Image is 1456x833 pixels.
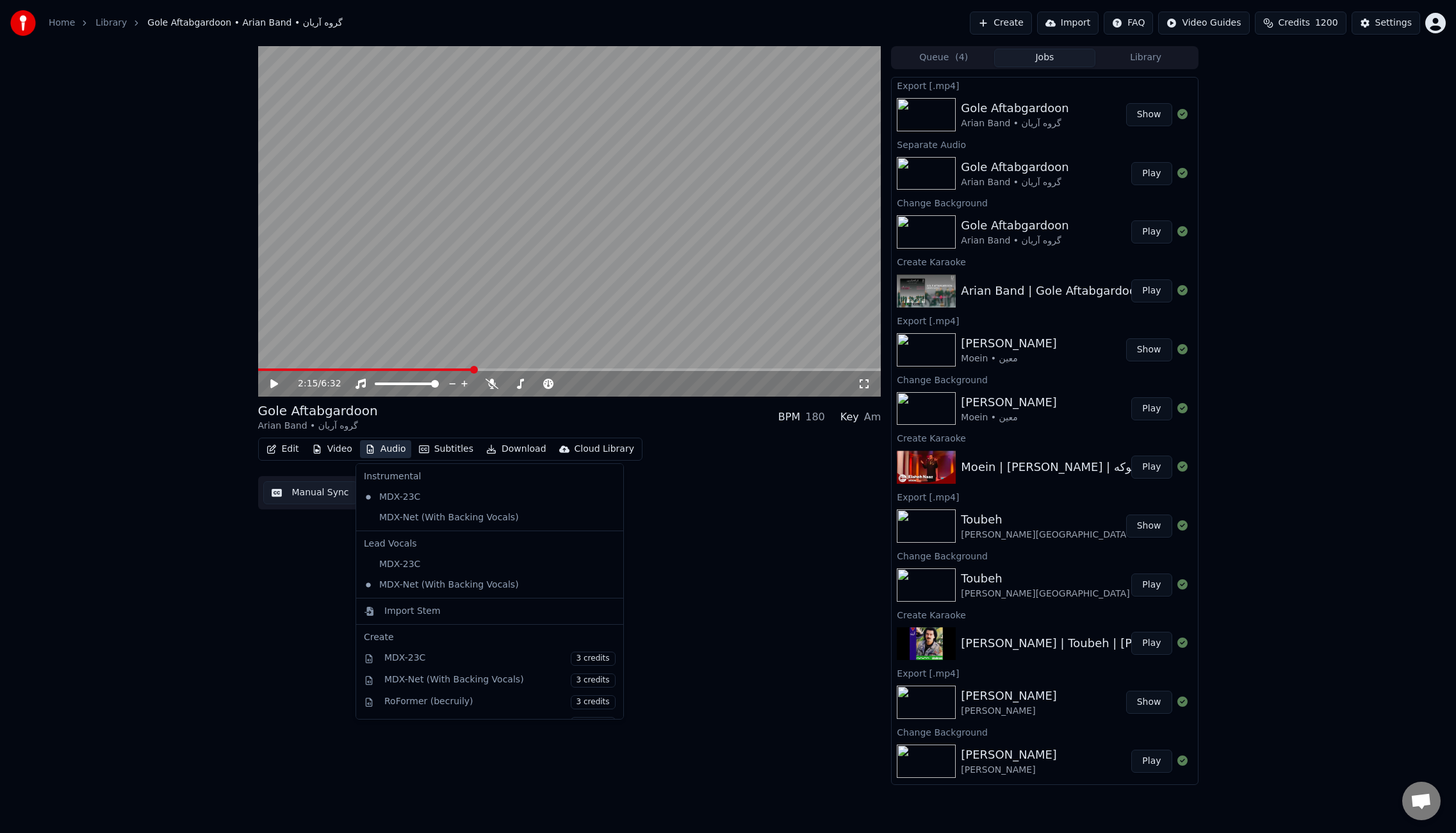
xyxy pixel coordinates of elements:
[961,158,1068,176] div: Gole Aftabgardoon
[892,607,1197,622] div: Create Karaoke
[298,377,329,390] div: /
[892,783,1197,798] div: Create Karaoke
[10,10,36,36] img: youka
[892,548,1197,563] div: Change Background
[892,430,1197,445] div: Create Karaoke
[575,443,634,456] div: Cloud Library
[1126,338,1172,361] button: Show
[258,402,378,420] div: Gole Aftabgardoon
[961,217,1068,235] div: Gole Aftabgardoon
[961,235,1068,247] div: Arian Band • گروه آریان
[384,673,616,688] div: MDX-Net (With Backing Vocals)
[892,489,1197,504] div: Export [.mp4]
[961,746,1057,764] div: [PERSON_NAME]
[1126,103,1172,126] button: Show
[263,481,357,504] button: Manual Sync
[1126,691,1172,714] button: Show
[892,136,1197,152] div: Separate Audio
[1131,573,1172,597] button: Play
[364,631,616,644] div: Create
[961,764,1057,777] div: [PERSON_NAME]
[359,487,601,507] div: MDX-23C
[961,117,1068,130] div: Arian Band • گروه آریان
[961,529,1129,541] div: [PERSON_NAME][GEOGRAPHIC_DATA]
[961,334,1057,352] div: [PERSON_NAME]
[384,605,441,618] div: Import Stem
[1131,397,1172,420] button: Play
[49,17,343,29] nav: breadcrumb
[961,282,1336,300] div: Arian Band | Gole Aftabgardoon | گروه آریان | گل آفتابگردون | کارائوکه
[298,377,318,390] span: 2:15
[961,705,1057,718] div: [PERSON_NAME]
[778,409,800,425] div: BPM
[1131,279,1172,302] button: Play
[384,695,616,709] div: RoFormer (becruily)
[258,420,378,433] div: Arian Band • گروه آریان
[414,440,479,458] button: Subtitles
[261,440,304,458] button: Edit
[805,409,825,425] div: 180
[307,440,357,458] button: Video
[571,717,616,731] span: 3 credits
[1126,515,1172,538] button: Show
[1131,162,1172,185] button: Play
[1255,12,1346,35] button: Credits1200
[892,372,1197,387] div: Change Background
[359,575,601,595] div: MDX-Net (With Backing Vocals)
[95,17,127,29] a: Library
[892,254,1197,269] div: Create Karaoke
[961,570,1129,588] div: Toubeh
[49,17,75,29] a: Home
[961,511,1129,529] div: Toubeh
[384,652,616,666] div: MDX-23C
[1315,17,1338,29] span: 1200
[955,51,968,64] span: ( 4 )
[892,78,1197,93] div: Export [.mp4]
[1279,17,1310,29] span: Credits
[892,665,1197,680] div: Export [.mp4]
[1352,12,1420,35] button: Settings
[571,673,616,688] span: 3 credits
[571,652,616,666] span: 3 credits
[1131,632,1172,655] button: Play
[961,687,1057,705] div: [PERSON_NAME]
[1104,12,1153,35] button: FAQ
[147,17,342,29] span: Gole Aftabgardoon • Arian Band • گروه آریان
[961,99,1068,117] div: Gole Aftabgardoon
[1402,782,1441,820] div: Open chat
[961,176,1068,189] div: Arian Band • گروه آریان
[961,588,1129,600] div: [PERSON_NAME][GEOGRAPHIC_DATA]
[961,393,1057,411] div: [PERSON_NAME]
[1375,17,1412,29] div: Settings
[1131,750,1172,773] button: Play
[321,377,341,390] span: 6:32
[1037,12,1099,35] button: Import
[1158,12,1249,35] button: Video Guides
[571,695,616,709] span: 3 credits
[961,634,1296,652] div: [PERSON_NAME] | Toubeh | [PERSON_NAME] | توبه | کارائوکه
[864,409,881,425] div: Am
[360,440,411,458] button: Audio
[840,409,859,425] div: Key
[359,466,621,487] div: Instrumental
[893,49,994,67] button: Queue
[961,411,1057,424] div: Moein • معین
[359,554,601,575] div: MDX-23C
[970,12,1032,35] button: Create
[384,717,616,731] div: RoFormer (instv7_gabox)
[892,195,1197,210] div: Change Background
[892,724,1197,739] div: Change Background
[961,458,1233,476] div: Moein | [PERSON_NAME] | معین | الهه ناز | کارائوکه
[994,49,1095,67] button: Jobs
[359,507,601,528] div: MDX-Net (With Backing Vocals)
[1131,220,1172,243] button: Play
[481,440,552,458] button: Download
[1131,456,1172,479] button: Play
[892,313,1197,328] div: Export [.mp4]
[1095,49,1197,67] button: Library
[961,352,1057,365] div: Moein • معین
[359,534,621,554] div: Lead Vocals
